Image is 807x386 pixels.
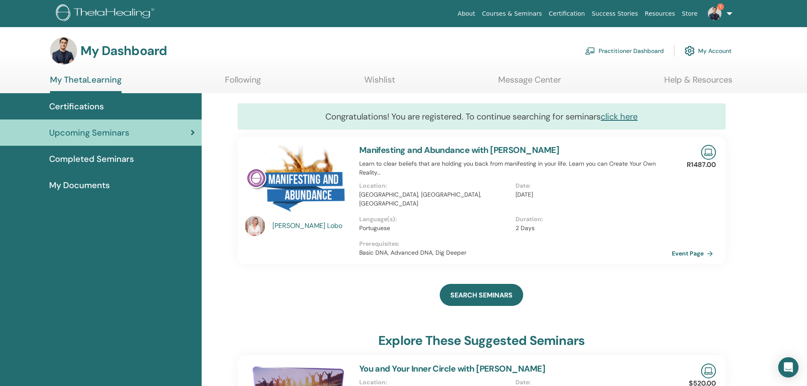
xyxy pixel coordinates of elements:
img: default.jpg [50,37,77,64]
span: Completed Seminars [49,153,134,165]
a: Event Page [672,247,716,260]
div: Congratulations! You are registered. To continue searching for seminars [238,103,726,130]
span: Certifications [49,100,104,113]
span: My Documents [49,179,110,192]
a: Practitioner Dashboard [585,42,664,60]
img: logo.png [56,4,157,23]
a: Help & Resources [664,75,732,91]
a: Wishlist [364,75,395,91]
span: 1 [717,3,724,10]
a: Following [225,75,261,91]
img: Manifesting and Abundance [245,145,349,218]
img: Live Online Seminar [701,145,716,160]
span: SEARCH SEMINARS [450,291,513,300]
p: Prerequisites : [359,239,672,248]
a: About [454,6,478,22]
a: Success Stories [588,6,641,22]
div: Open Intercom Messenger [778,357,799,378]
p: Portuguese [359,224,510,233]
p: [DATE] [516,190,667,199]
p: [GEOGRAPHIC_DATA], [GEOGRAPHIC_DATA], [GEOGRAPHIC_DATA] [359,190,510,208]
p: 2 Days [516,224,667,233]
img: chalkboard-teacher.svg [585,47,595,55]
p: Learn to clear beliefs that are holding you back from manifesting in your life. Learn you can Cre... [359,159,672,177]
a: You and Your Inner Circle with [PERSON_NAME] [359,363,546,374]
a: My ThetaLearning [50,75,122,93]
h3: explore these suggested seminars [378,333,585,348]
a: click here [601,111,638,122]
p: Basic DNA, Advanced DNA, Dig Deeper [359,248,672,257]
p: R1487.00 [687,160,716,170]
img: default.jpg [245,216,265,236]
a: Store [679,6,701,22]
a: [PERSON_NAME] Lobo [272,221,351,231]
img: default.jpg [708,7,721,20]
a: Courses & Seminars [479,6,546,22]
p: Date : [516,181,667,190]
a: My Account [685,42,732,60]
p: Language(s) : [359,215,510,224]
p: Duration : [516,215,667,224]
img: Live Online Seminar [701,364,716,378]
a: SEARCH SEMINARS [440,284,523,306]
img: cog.svg [685,44,695,58]
p: Location : [359,181,510,190]
a: Certification [545,6,588,22]
a: Message Center [498,75,561,91]
span: Upcoming Seminars [49,126,129,139]
a: Manifesting and Abundance with [PERSON_NAME] [359,144,560,156]
h3: My Dashboard [80,43,167,58]
a: Resources [641,6,679,22]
